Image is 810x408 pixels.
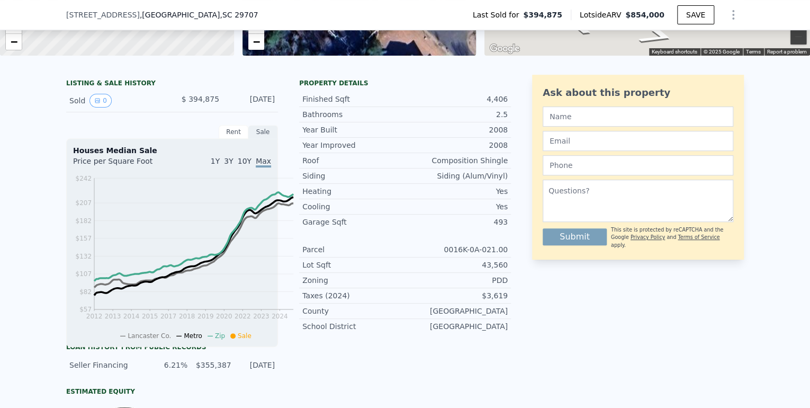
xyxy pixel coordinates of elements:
[405,217,508,227] div: 493
[248,34,264,50] a: Zoom out
[302,155,405,166] div: Roof
[272,312,288,320] tspan: 2024
[543,131,733,151] input: Email
[405,125,508,135] div: 2008
[405,155,508,166] div: Composition Shingle
[73,156,172,173] div: Price per Square Foot
[75,270,92,278] tspan: $107
[405,275,508,286] div: PDD
[302,201,405,212] div: Cooling
[790,29,806,45] button: Zoom out
[302,171,405,181] div: Siding
[625,11,664,19] span: $854,000
[197,312,214,320] tspan: 2019
[86,312,103,320] tspan: 2012
[140,10,258,20] span: , [GEOGRAPHIC_DATA]
[6,34,22,50] a: Zoom out
[75,217,92,225] tspan: $182
[543,155,733,175] input: Phone
[215,332,225,340] span: Zip
[75,199,92,207] tspan: $207
[405,201,508,212] div: Yes
[66,387,278,396] div: Estimated Equity
[580,10,625,20] span: Lotside ARV
[302,125,405,135] div: Year Built
[253,312,269,320] tspan: 2023
[746,49,761,55] a: Terms
[723,4,744,25] button: Show Options
[79,288,92,296] tspan: $82
[405,94,508,104] div: 4,406
[66,10,140,20] span: [STREET_ADDRESS]
[405,290,508,301] div: $3,619
[75,253,92,260] tspan: $132
[302,260,405,270] div: Lot Sqft
[302,109,405,120] div: Bathrooms
[224,157,233,165] span: 3Y
[105,312,121,320] tspan: 2013
[704,49,740,55] span: © 2025 Google
[194,360,231,370] div: $355,387
[11,35,17,48] span: −
[652,48,697,56] button: Keyboard shortcuts
[767,49,807,55] a: Report a problem
[302,321,405,332] div: School District
[238,157,251,165] span: 10Y
[677,5,714,24] button: SAVE
[302,275,405,286] div: Zoning
[523,10,562,20] span: $394,875
[302,306,405,316] div: County
[128,332,171,340] span: Lancaster Co.
[302,244,405,255] div: Parcel
[89,94,112,108] button: View historical data
[473,10,524,20] span: Last Sold for
[75,174,92,182] tspan: $242
[79,306,92,313] tspan: $57
[405,244,508,255] div: 0016K-0A-021.00
[219,125,248,139] div: Rent
[302,94,405,104] div: Finished Sqft
[182,95,219,103] span: $ 394,875
[543,228,607,245] button: Submit
[302,217,405,227] div: Garage Sqft
[73,145,271,156] div: Houses Median Sale
[184,332,202,340] span: Metro
[142,312,158,320] tspan: 2015
[160,312,177,320] tspan: 2017
[302,290,405,301] div: Taxes (2024)
[405,306,508,316] div: [GEOGRAPHIC_DATA]
[235,312,251,320] tspan: 2022
[543,85,733,100] div: Ask about this property
[543,107,733,127] input: Name
[405,109,508,120] div: 2.5
[487,42,522,56] img: Google
[69,94,164,108] div: Sold
[678,234,719,240] a: Terms of Service
[405,321,508,332] div: [GEOGRAPHIC_DATA]
[179,312,195,320] tspan: 2018
[299,79,511,87] div: Property details
[66,79,278,90] div: LISTING & SALE HISTORY
[405,260,508,270] div: 43,560
[253,35,259,48] span: −
[302,140,405,150] div: Year Improved
[238,360,275,370] div: [DATE]
[405,186,508,197] div: Yes
[623,24,692,48] path: Go Northwest, Rosy Billed Ct
[216,312,232,320] tspan: 2020
[220,11,258,19] span: , SC 29707
[228,94,275,108] div: [DATE]
[75,235,92,242] tspan: $157
[405,171,508,181] div: Siding (Alum/Vinyl)
[123,312,140,320] tspan: 2014
[487,42,522,56] a: Open this area in Google Maps (opens a new window)
[66,343,278,351] div: Loan history from public records
[611,226,733,249] div: This site is protected by reCAPTCHA and the Google and apply.
[631,234,665,240] a: Privacy Policy
[211,157,220,165] span: 1Y
[248,125,278,139] div: Sale
[302,186,405,197] div: Heating
[69,360,144,370] div: Seller Financing
[405,140,508,150] div: 2008
[238,332,251,340] span: Sale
